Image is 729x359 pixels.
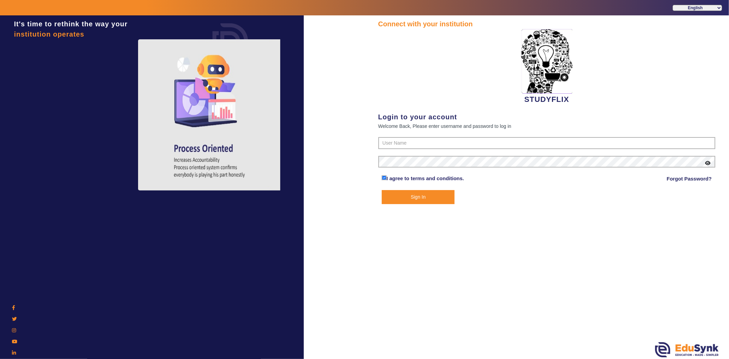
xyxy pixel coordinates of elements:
a: I agree to terms and conditions. [387,175,464,181]
span: institution operates [14,30,84,38]
a: Forgot Password? [667,175,712,183]
img: login.png [205,15,256,67]
div: STUDYFLIX [378,29,716,105]
img: 2da83ddf-6089-4dce-a9e2-416746467bdd [521,29,572,94]
div: Login to your account [378,112,716,122]
div: Connect with your institution [378,19,716,29]
span: It's time to rethink the way your [14,20,127,28]
input: User Name [378,137,716,149]
button: Sign In [382,190,455,204]
img: edusynk.png [655,342,719,357]
img: login4.png [138,39,282,190]
div: Welcome Back, Please enter username and password to log in [378,122,716,130]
